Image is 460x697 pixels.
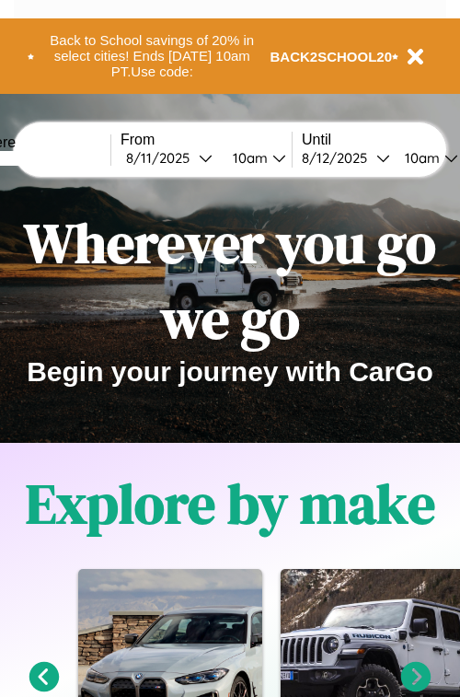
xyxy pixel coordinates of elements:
div: 10am [396,149,444,167]
button: Back to School savings of 20% in select cities! Ends [DATE] 10am PT.Use code: [34,28,270,85]
b: BACK2SCHOOL20 [270,49,393,64]
h1: Explore by make [26,466,435,541]
div: 8 / 11 / 2025 [126,149,199,167]
div: 10am [224,149,272,167]
div: 8 / 12 / 2025 [302,149,376,167]
button: 8/11/2025 [121,148,218,168]
button: 10am [218,148,292,168]
label: From [121,132,292,148]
